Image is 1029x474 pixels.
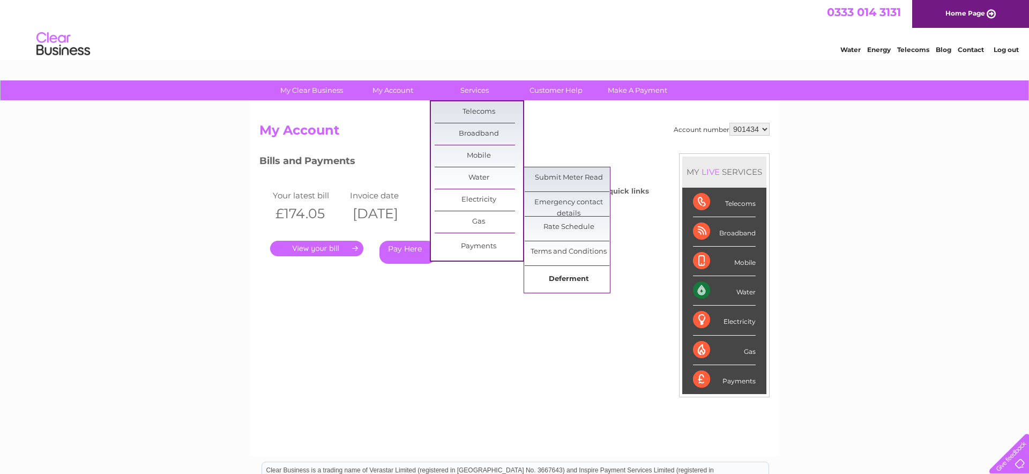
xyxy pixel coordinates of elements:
[430,80,519,100] a: Services
[958,46,984,54] a: Contact
[682,157,766,187] div: MY SERVICES
[512,80,600,100] a: Customer Help
[525,241,613,263] a: Terms and Conditions
[259,153,649,172] h3: Bills and Payments
[525,167,613,189] a: Submit Meter Read
[867,46,891,54] a: Energy
[525,217,613,238] a: Rate Schedule
[347,203,424,225] th: [DATE]
[827,5,901,19] a: 0333 014 3131
[259,123,770,143] h2: My Account
[674,123,770,136] div: Account number
[349,80,437,100] a: My Account
[593,80,682,100] a: Make A Payment
[267,80,356,100] a: My Clear Business
[435,145,523,167] a: Mobile
[693,365,756,394] div: Payments
[270,203,347,225] th: £174.05
[379,241,436,264] a: Pay Here
[693,247,756,276] div: Mobile
[270,188,347,203] td: Your latest bill
[994,46,1019,54] a: Log out
[525,269,613,290] a: Deferment
[435,167,523,189] a: Water
[36,28,91,61] img: logo.png
[270,241,363,256] a: .
[897,46,929,54] a: Telecoms
[525,192,613,213] a: Emergency contact details
[262,6,769,52] div: Clear Business is a trading name of Verastar Limited (registered in [GEOGRAPHIC_DATA] No. 3667643...
[693,306,756,335] div: Electricity
[936,46,951,54] a: Blog
[435,101,523,123] a: Telecoms
[435,123,523,145] a: Broadband
[347,188,424,203] td: Invoice date
[693,336,756,365] div: Gas
[840,46,861,54] a: Water
[699,167,722,177] div: LIVE
[435,189,523,211] a: Electricity
[693,188,756,217] div: Telecoms
[693,217,756,247] div: Broadband
[435,211,523,233] a: Gas
[435,236,523,257] a: Payments
[693,276,756,306] div: Water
